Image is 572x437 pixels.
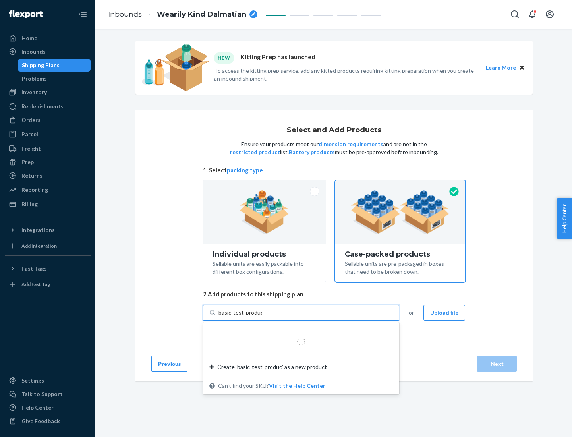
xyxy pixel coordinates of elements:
[213,258,316,276] div: Sellable units are easily packable into different box configurations.
[5,401,91,414] a: Help Center
[214,67,479,83] p: To access the kitting prep service, add any kitted products requiring kitting preparation when yo...
[102,3,264,26] ol: breadcrumbs
[5,32,91,44] a: Home
[21,242,57,249] div: Add Integration
[217,363,327,371] span: Create ‘basic-test-produc’ as a new product
[240,190,289,234] img: individual-pack.facf35554cb0f1810c75b2bd6df2d64e.png
[21,404,54,412] div: Help Center
[21,116,41,124] div: Orders
[319,140,383,148] button: dimension requirements
[21,377,44,385] div: Settings
[542,6,558,22] button: Open account menu
[214,52,234,63] div: NEW
[21,200,38,208] div: Billing
[484,360,510,368] div: Next
[21,281,50,288] div: Add Fast Tag
[21,186,48,194] div: Reporting
[21,226,55,234] div: Integrations
[345,250,456,258] div: Case-packed products
[21,158,34,166] div: Prep
[157,10,246,20] span: Wearily Kind Dalmatian
[5,128,91,141] a: Parcel
[477,356,517,372] button: Next
[203,166,465,174] span: 1. Select
[21,102,64,110] div: Replenishments
[5,198,91,211] a: Billing
[230,148,280,156] button: restricted product
[5,86,91,99] a: Inventory
[486,63,516,72] button: Learn More
[423,305,465,321] button: Upload file
[557,198,572,239] button: Help Center
[5,114,91,126] a: Orders
[21,265,47,273] div: Fast Tags
[507,6,523,22] button: Open Search Box
[21,417,60,425] div: Give Feedback
[518,63,526,72] button: Close
[218,309,262,317] input: Create ‘basic-test-produc’ as a new productCan't find your SKU?Visit the Help Center
[5,262,91,275] button: Fast Tags
[18,59,91,72] a: Shipping Plans
[21,145,41,153] div: Freight
[21,390,63,398] div: Talk to Support
[5,142,91,155] a: Freight
[21,172,43,180] div: Returns
[218,382,325,390] span: Can't find your SKU?
[524,6,540,22] button: Open notifications
[351,190,450,234] img: case-pack.59cecea509d18c883b923b81aeac6d0b.png
[5,169,91,182] a: Returns
[5,100,91,113] a: Replenishments
[22,61,60,69] div: Shipping Plans
[5,278,91,291] a: Add Fast Tag
[5,374,91,387] a: Settings
[227,166,263,174] button: packing type
[289,148,335,156] button: Battery products
[21,88,47,96] div: Inventory
[75,6,91,22] button: Close Navigation
[5,240,91,252] a: Add Integration
[5,415,91,427] button: Give Feedback
[5,224,91,236] button: Integrations
[240,52,315,63] p: Kitting Prep has launched
[229,140,439,156] p: Ensure your products meet our and are not in the list. must be pre-approved before inbounding.
[151,356,187,372] button: Previous
[5,388,91,400] a: Talk to Support
[108,10,142,19] a: Inbounds
[5,156,91,168] a: Prep
[22,75,47,83] div: Problems
[269,382,325,390] button: Create ‘basic-test-produc’ as a new productCan't find your SKU?
[287,126,381,134] h1: Select and Add Products
[213,250,316,258] div: Individual products
[21,130,38,138] div: Parcel
[18,72,91,85] a: Problems
[409,309,414,317] span: or
[5,45,91,58] a: Inbounds
[21,34,37,42] div: Home
[9,10,43,18] img: Flexport logo
[5,184,91,196] a: Reporting
[21,48,46,56] div: Inbounds
[345,258,456,276] div: Sellable units are pre-packaged in boxes that need to be broken down.
[203,290,465,298] span: 2. Add products to this shipping plan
